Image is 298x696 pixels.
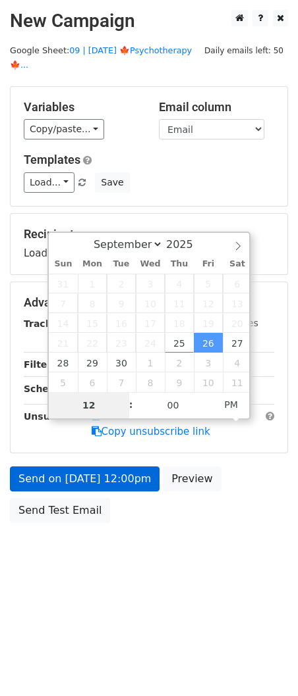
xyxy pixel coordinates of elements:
[107,333,136,353] span: September 23, 2025
[223,313,252,333] span: September 20, 2025
[24,411,88,422] strong: Unsubscribe
[136,260,165,268] span: Wed
[24,100,139,114] h5: Variables
[165,260,194,268] span: Thu
[78,313,107,333] span: September 15, 2025
[194,313,223,333] span: September 19, 2025
[24,359,57,370] strong: Filters
[24,153,80,166] a: Templates
[107,353,136,372] span: September 30, 2025
[136,333,165,353] span: September 24, 2025
[78,372,107,392] span: October 6, 2025
[223,293,252,313] span: September 13, 2025
[49,260,78,268] span: Sun
[78,353,107,372] span: September 29, 2025
[194,293,223,313] span: September 12, 2025
[78,274,107,293] span: September 1, 2025
[10,498,110,523] a: Send Test Email
[24,119,104,139] a: Copy/paste...
[10,45,192,70] small: Google Sheet:
[107,372,136,392] span: October 7, 2025
[107,313,136,333] span: September 16, 2025
[136,313,165,333] span: September 17, 2025
[165,353,194,372] span: October 2, 2025
[133,392,214,418] input: Minute
[200,45,288,55] a: Daily emails left: 50
[223,274,252,293] span: September 6, 2025
[200,43,288,58] span: Daily emails left: 50
[159,100,274,114] h5: Email column
[165,293,194,313] span: September 11, 2025
[163,466,221,491] a: Preview
[49,274,78,293] span: August 31, 2025
[107,274,136,293] span: September 2, 2025
[206,316,258,330] label: UTM Codes
[165,313,194,333] span: September 18, 2025
[213,391,249,418] span: Click to toggle
[49,333,78,353] span: September 21, 2025
[223,353,252,372] span: October 4, 2025
[194,333,223,353] span: September 26, 2025
[136,274,165,293] span: September 3, 2025
[92,426,210,437] a: Copy unsubscribe link
[10,45,192,70] a: 09 | [DATE] 🍁Psychotherapy🍁...
[78,260,107,268] span: Mon
[107,260,136,268] span: Tue
[136,293,165,313] span: September 10, 2025
[129,391,133,418] span: :
[136,372,165,392] span: October 8, 2025
[24,172,74,193] a: Load...
[223,260,252,268] span: Sat
[107,293,136,313] span: September 9, 2025
[194,260,223,268] span: Fri
[165,333,194,353] span: September 25, 2025
[24,295,274,310] h5: Advanced
[95,172,129,193] button: Save
[24,227,274,261] div: Loading...
[10,466,160,491] a: Send on [DATE] 12:00pm
[24,384,71,394] strong: Schedule
[24,318,68,329] strong: Tracking
[223,372,252,392] span: October 11, 2025
[194,353,223,372] span: October 3, 2025
[78,293,107,313] span: September 8, 2025
[165,274,194,293] span: September 4, 2025
[232,633,298,696] iframe: Chat Widget
[24,227,274,241] h5: Recipients
[49,313,78,333] span: September 14, 2025
[163,238,210,251] input: Year
[78,333,107,353] span: September 22, 2025
[165,372,194,392] span: October 9, 2025
[10,10,288,32] h2: New Campaign
[49,293,78,313] span: September 7, 2025
[194,372,223,392] span: October 10, 2025
[49,353,78,372] span: September 28, 2025
[49,372,78,392] span: October 5, 2025
[223,333,252,353] span: September 27, 2025
[136,353,165,372] span: October 1, 2025
[194,274,223,293] span: September 5, 2025
[49,392,129,418] input: Hour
